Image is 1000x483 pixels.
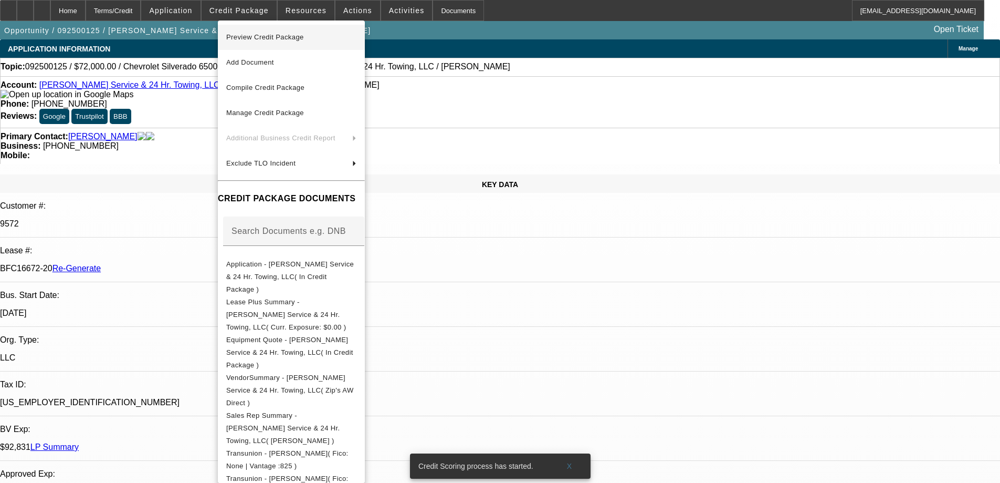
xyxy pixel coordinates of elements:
[226,33,304,41] span: Preview Credit Package
[218,372,365,409] button: VendorSummary - Nolte's Service & 24 Hr. Towing, LLC( Zip's AW Direct )
[226,159,296,167] span: Exclude TLO Incident
[226,412,340,445] span: Sales Rep Summary - [PERSON_NAME] Service & 24 Hr. Towing, LLC( [PERSON_NAME] )
[218,409,365,447] button: Sales Rep Summary - Nolte's Service & 24 Hr. Towing, LLC( Lionello, Nick )
[226,109,304,117] span: Manage Credit Package
[218,334,365,372] button: Equipment Quote - Nolte's Service & 24 Hr. Towing, LLC( In Credit Package )
[226,260,354,293] span: Application - [PERSON_NAME] Service & 24 Hr. Towing, LLC( In Credit Package )
[226,374,354,407] span: VendorSummary - [PERSON_NAME] Service & 24 Hr. Towing, LLC( Zip's AW Direct )
[226,298,346,331] span: Lease Plus Summary - [PERSON_NAME] Service & 24 Hr. Towing, LLC( Curr. Exposure: $0.00 )
[410,454,553,479] div: Credit Scoring process has started.
[226,58,274,66] span: Add Document
[226,336,353,369] span: Equipment Quote - [PERSON_NAME] Service & 24 Hr. Towing, LLC( In Credit Package )
[226,84,304,91] span: Compile Credit Package
[218,258,365,296] button: Application - Nolte's Service & 24 Hr. Towing, LLC( In Credit Package )
[231,227,346,235] mat-label: Search Documents e.g. DNB
[218,447,365,472] button: Transunion - Anderson, Charles( Fico: None | Vantage :825 )
[218,296,365,334] button: Lease Plus Summary - Nolte's Service & 24 Hr. Towing, LLC( Curr. Exposure: $0.00 )
[566,462,572,470] span: X
[226,449,349,470] span: Transunion - [PERSON_NAME]( Fico: None | Vantage :825 )
[218,192,365,205] h4: CREDIT PACKAGE DOCUMENTS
